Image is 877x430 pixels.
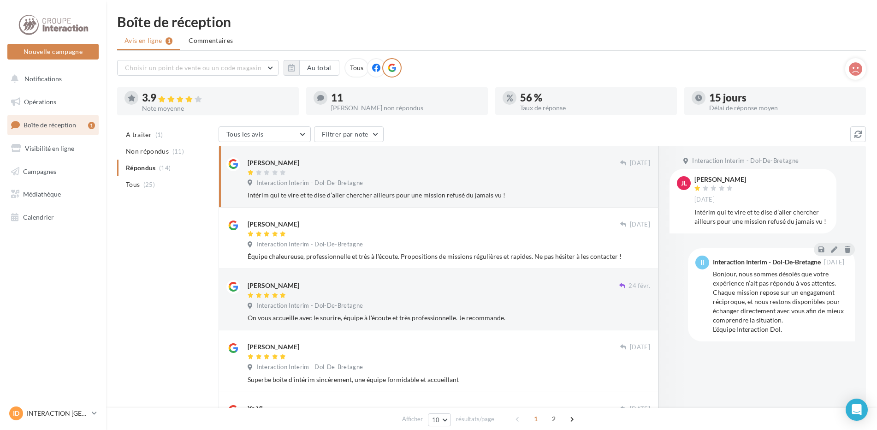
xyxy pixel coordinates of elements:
[713,259,821,265] div: Interaction Interim - Dol-De-Bretagne
[694,208,829,226] div: Intérim qui te vire et te dise d’aller chercher ailleurs pour une mission refusé du jamais vu !
[256,240,363,249] span: Interaction Interim - Dol-De-Bretagne
[126,180,140,189] span: Tous
[24,98,56,106] span: Opérations
[125,64,261,72] span: Choisir un point de vente ou un code magasin
[24,121,76,129] span: Boîte de réception
[692,157,799,165] span: Interaction Interim - Dol-De-Bretagne
[520,93,670,103] div: 56 %
[256,363,363,371] span: Interaction Interim - Dol-De-Bretagne
[520,105,670,111] div: Taux de réponse
[6,115,101,135] a: Boîte de réception1
[628,282,650,290] span: 24 févr.
[6,208,101,227] a: Calendrier
[142,105,291,112] div: Note moyenne
[248,313,650,322] div: On vous accueille avec le sourire, équipe à l'écoute et très professionnelle. Je recommande.
[226,130,264,138] span: Tous les avis
[27,409,88,418] p: INTERACTION [GEOGRAPHIC_DATA]
[126,130,152,139] span: A traiter
[88,122,95,129] div: 1
[256,302,363,310] span: Interaction Interim - Dol-De-Bretagne
[299,60,339,76] button: Au total
[7,405,99,422] a: ID INTERACTION [GEOGRAPHIC_DATA]
[709,93,859,103] div: 15 jours
[681,179,687,188] span: JL
[13,409,19,418] span: ID
[709,105,859,111] div: Délai de réponse moyen
[23,190,61,198] span: Médiathèque
[248,281,299,290] div: [PERSON_NAME]
[24,75,62,83] span: Notifications
[694,176,746,183] div: [PERSON_NAME]
[630,221,650,229] span: [DATE]
[248,191,650,200] div: Intérim qui te vire et te dise d’aller chercher ailleurs pour une mission refusé du jamais vu !
[25,144,74,152] span: Visibilité en ligne
[546,412,561,426] span: 2
[23,213,54,221] span: Calendrier
[189,36,233,45] span: Commentaires
[6,92,101,112] a: Opérations
[428,413,451,426] button: 10
[344,58,369,78] div: Tous
[824,259,844,265] span: [DATE]
[284,60,339,76] button: Au total
[331,93,480,103] div: 11
[172,148,184,155] span: (11)
[630,405,650,413] span: [DATE]
[155,131,163,138] span: (1)
[630,159,650,167] span: [DATE]
[248,342,299,352] div: [PERSON_NAME]
[117,15,866,29] div: Boîte de réception
[6,185,101,204] a: Médiathèque
[6,162,101,181] a: Campagnes
[528,412,543,426] span: 1
[846,399,868,421] div: Open Intercom Messenger
[143,181,155,188] span: (25)
[6,139,101,158] a: Visibilité en ligne
[248,252,650,261] div: Équipe chaleureuse, professionnelle et très à l'écoute. Propositions de missions régulières et ra...
[7,44,99,60] button: Nouvelle campagne
[6,69,97,89] button: Notifications
[256,179,363,187] span: Interaction Interim - Dol-De-Bretagne
[700,258,704,267] span: II
[432,416,440,424] span: 10
[23,167,56,175] span: Campagnes
[142,93,291,103] div: 3.9
[314,126,384,142] button: Filtrer par note
[248,220,299,229] div: [PERSON_NAME]
[402,415,423,424] span: Afficher
[248,375,650,384] div: Superbe boîte d'intérim sincèrement, une équipe formidable et accueillant
[331,105,480,111] div: [PERSON_NAME] non répondus
[248,404,263,413] div: Yo Vi
[630,343,650,352] span: [DATE]
[219,126,311,142] button: Tous les avis
[126,147,169,156] span: Non répondus
[713,269,847,334] div: Bonjour, nous sommes désolés que votre expérience n’ait pas répondu à vos attentes. Chaque missio...
[117,60,279,76] button: Choisir un point de vente ou un code magasin
[456,415,494,424] span: résultats/page
[248,158,299,167] div: [PERSON_NAME]
[694,196,715,204] span: [DATE]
